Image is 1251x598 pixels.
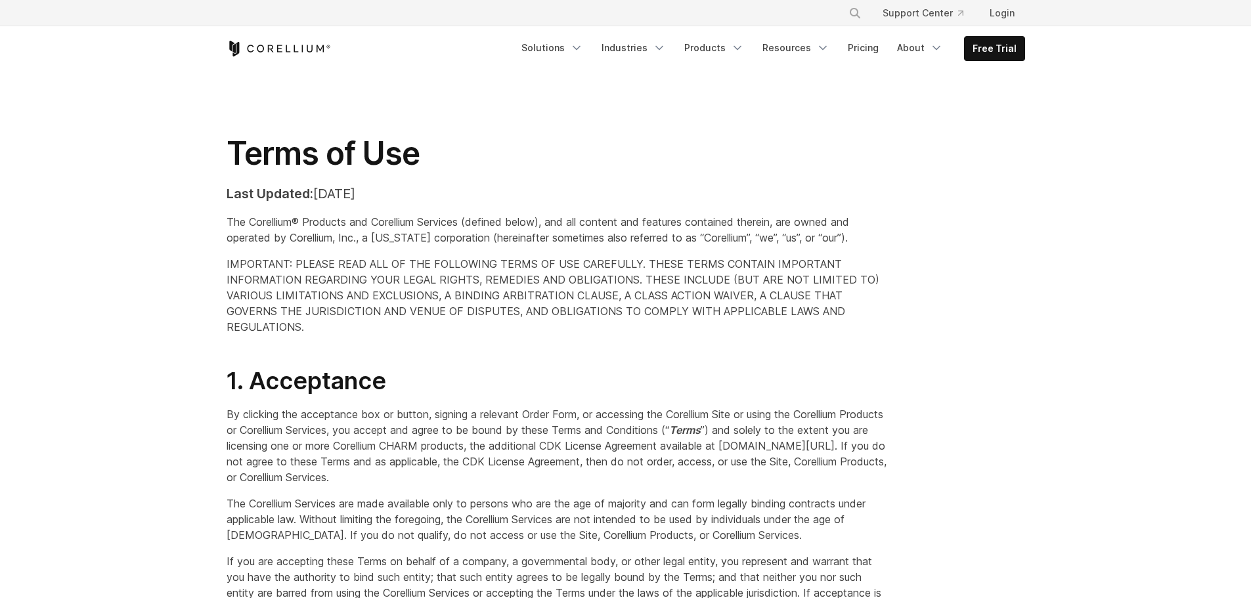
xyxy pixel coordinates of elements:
[669,423,701,437] em: Terms
[755,36,837,60] a: Resources
[227,134,888,173] h1: Terms of Use
[227,257,879,333] span: IMPORTANT: PLEASE READ ALL OF THE FOLLOWING TERMS OF USE CAREFULLY. THESE TERMS CONTAIN IMPORTANT...
[227,41,331,56] a: Corellium Home
[514,36,591,60] a: Solutions
[227,497,866,542] span: The Corellium Services are made available only to persons who are the age of majority and can for...
[843,1,867,25] button: Search
[979,1,1025,25] a: Login
[965,37,1024,60] a: Free Trial
[514,36,1025,61] div: Navigation Menu
[872,1,974,25] a: Support Center
[227,408,887,484] span: By clicking the acceptance box or button, signing a relevant Order Form, or accessing the Corelli...
[227,186,313,202] strong: Last Updated:
[889,36,951,60] a: About
[676,36,752,60] a: Products
[840,36,887,60] a: Pricing
[227,184,888,203] p: [DATE]
[594,36,674,60] a: Industries
[833,1,1025,25] div: Navigation Menu
[227,215,849,244] span: The Corellium® Products and Corellium Services (defined below), and all content and features cont...
[227,366,386,395] span: 1. Acceptance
